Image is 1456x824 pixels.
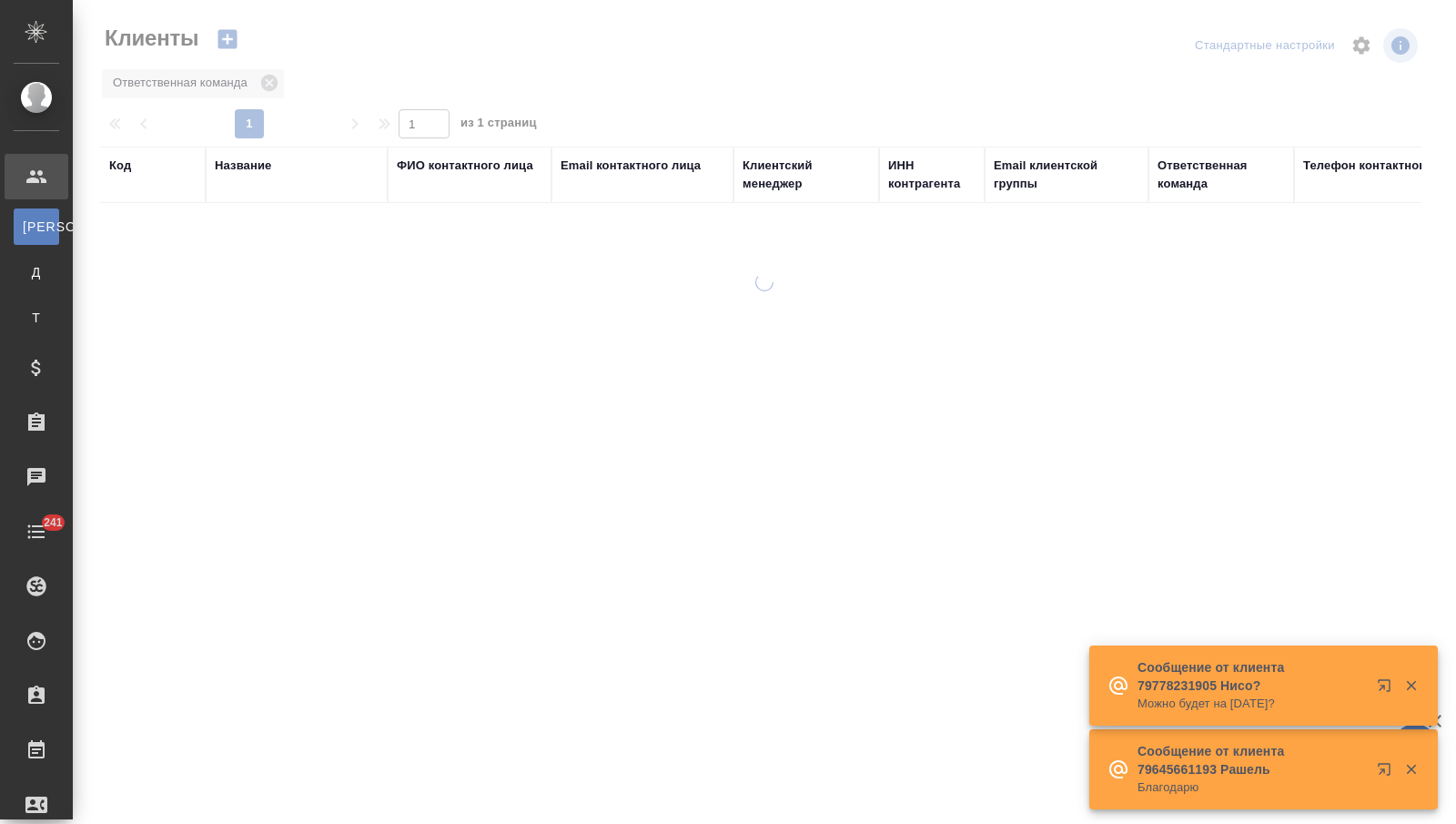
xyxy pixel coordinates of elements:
button: Открыть в новой вкладке [1366,751,1410,795]
a: Д [14,254,59,290]
span: Д [23,263,50,281]
div: Название [215,157,271,175]
a: Т [14,300,59,336]
span: [PERSON_NAME] [23,218,50,236]
div: Клиентский менеджер [743,157,870,193]
span: 241 [33,514,74,532]
p: Можно будет на [DATE]? [1137,695,1365,713]
p: Благодарю [1137,778,1365,797]
a: [PERSON_NAME] [14,209,59,245]
a: 241 [5,509,68,554]
p: Сообщение от клиента 79778231905 Нисо? [1137,658,1365,695]
button: Открыть в новой вкладке [1366,667,1410,711]
div: Email клиентской группы [994,157,1139,193]
button: Закрыть [1392,761,1430,778]
div: Код [109,157,131,175]
div: Email контактного лица [561,157,701,175]
p: Сообщение от клиента 79645661193 Рашель [1137,742,1365,778]
button: Закрыть [1392,677,1430,694]
div: Ответственная команда [1158,157,1285,193]
span: Т [23,309,50,327]
div: ФИО контактного лица [397,157,533,175]
div: ИНН контрагента [888,157,976,193]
